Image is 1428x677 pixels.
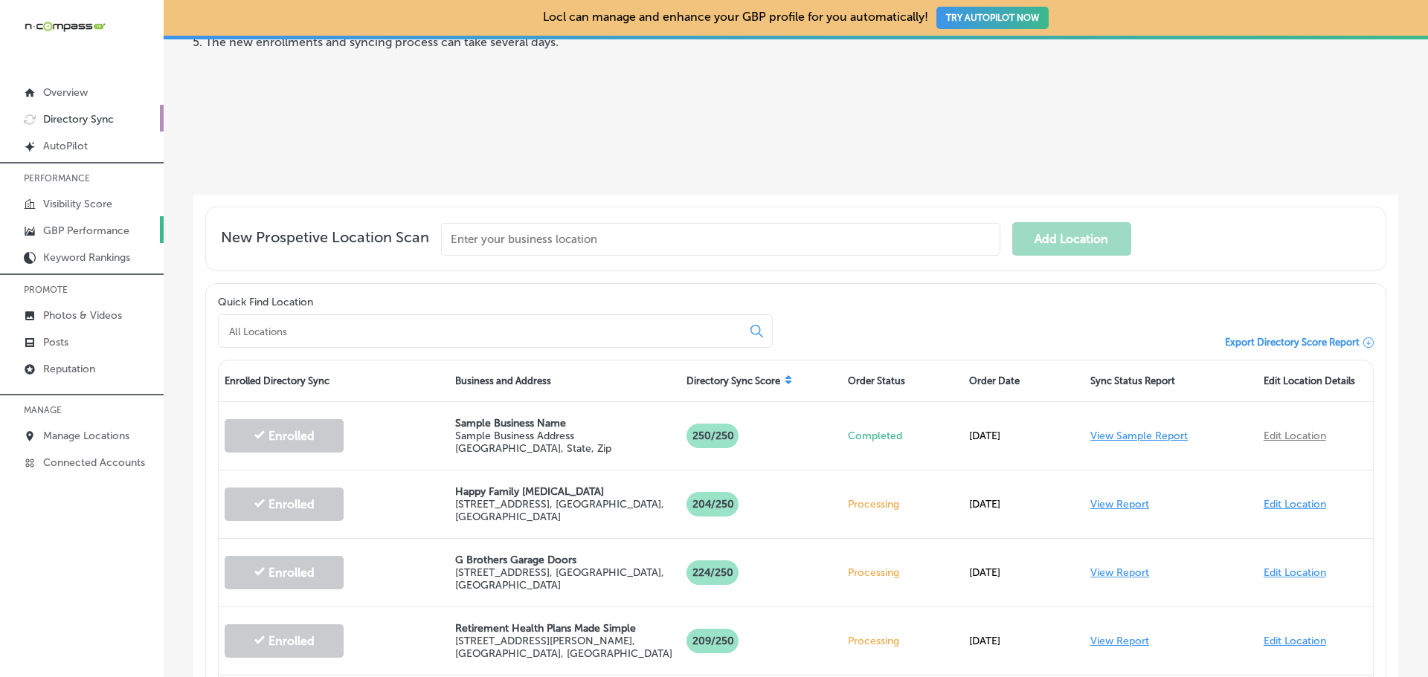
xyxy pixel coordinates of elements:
[963,620,1084,662] div: [DATE]
[1090,498,1149,511] a: View Report
[225,556,344,589] button: Enrolled
[686,492,739,516] p: 204 /250
[455,498,674,523] p: [STREET_ADDRESS] , [GEOGRAPHIC_DATA], [GEOGRAPHIC_DATA]
[43,86,88,99] p: Overview
[1090,635,1149,647] a: View Report
[1090,430,1188,442] a: View Sample Report
[1225,337,1360,348] span: Export Directory Score Report
[1264,430,1326,442] a: Edit Location
[455,566,674,592] p: [STREET_ADDRESS] , [GEOGRAPHIC_DATA], [GEOGRAPHIC_DATA]
[963,551,1084,594] div: [DATE]
[455,442,674,455] p: [GEOGRAPHIC_DATA], State, Zip
[686,629,739,653] p: 209 /250
[963,360,1084,401] div: Order Date
[455,485,674,498] p: Happy Family [MEDICAL_DATA]
[449,360,680,401] div: Business and Address
[963,483,1084,525] div: [DATE]
[228,325,739,338] input: All Locations
[205,35,909,49] li: The new enrollments and syncing process can take several days.
[1012,222,1131,256] button: Add Location
[43,224,129,237] p: GBP Performance
[686,424,739,448] p: 250/250
[225,419,344,453] button: Enrolled
[43,363,95,375] p: Reputation
[1264,498,1326,511] a: Edit Location
[1264,635,1326,647] a: Edit Location
[848,635,957,647] p: Processing
[686,560,739,585] p: 224 /250
[43,430,129,442] p: Manage Locations
[43,309,122,322] p: Photos & Videos
[936,7,1049,29] button: TRY AUTOPILOT NOW
[1090,566,1149,579] a: View Report
[218,296,313,308] label: Quick Find Location
[43,251,130,264] p: Keyword Rankings
[43,336,68,349] p: Posts
[681,360,842,401] div: Directory Sync Score
[43,140,88,152] p: AutoPilot
[219,360,449,401] div: Enrolled Directory Sync
[43,456,145,469] p: Connected Accounts
[455,622,674,635] p: Retirement Health Plans Made Simple
[455,417,674,430] p: Sample Business Name
[1264,566,1326,579] a: Edit Location
[225,487,344,521] button: Enrolled
[455,635,674,660] p: [STREET_ADDRESS][PERSON_NAME] , [GEOGRAPHIC_DATA], [GEOGRAPHIC_DATA]
[848,566,957,579] p: Processing
[24,19,106,33] img: 660ab0bf-5cc7-4cb8-ba1c-48b5ae0f18e60NCTV_CLogo_TV_Black_-500x88.png
[1258,360,1373,401] div: Edit Location Details
[848,498,957,511] p: Processing
[225,624,344,658] button: Enrolled
[963,415,1084,457] div: [DATE]
[455,554,674,566] p: G Brothers Garage Doors
[842,360,963,401] div: Order Status
[43,198,112,210] p: Visibility Score
[848,430,957,442] p: Completed
[1084,360,1258,401] div: Sync Status Report
[441,223,1000,256] input: Enter your business location
[43,113,114,126] p: Directory Sync
[455,430,674,442] p: Sample Business Address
